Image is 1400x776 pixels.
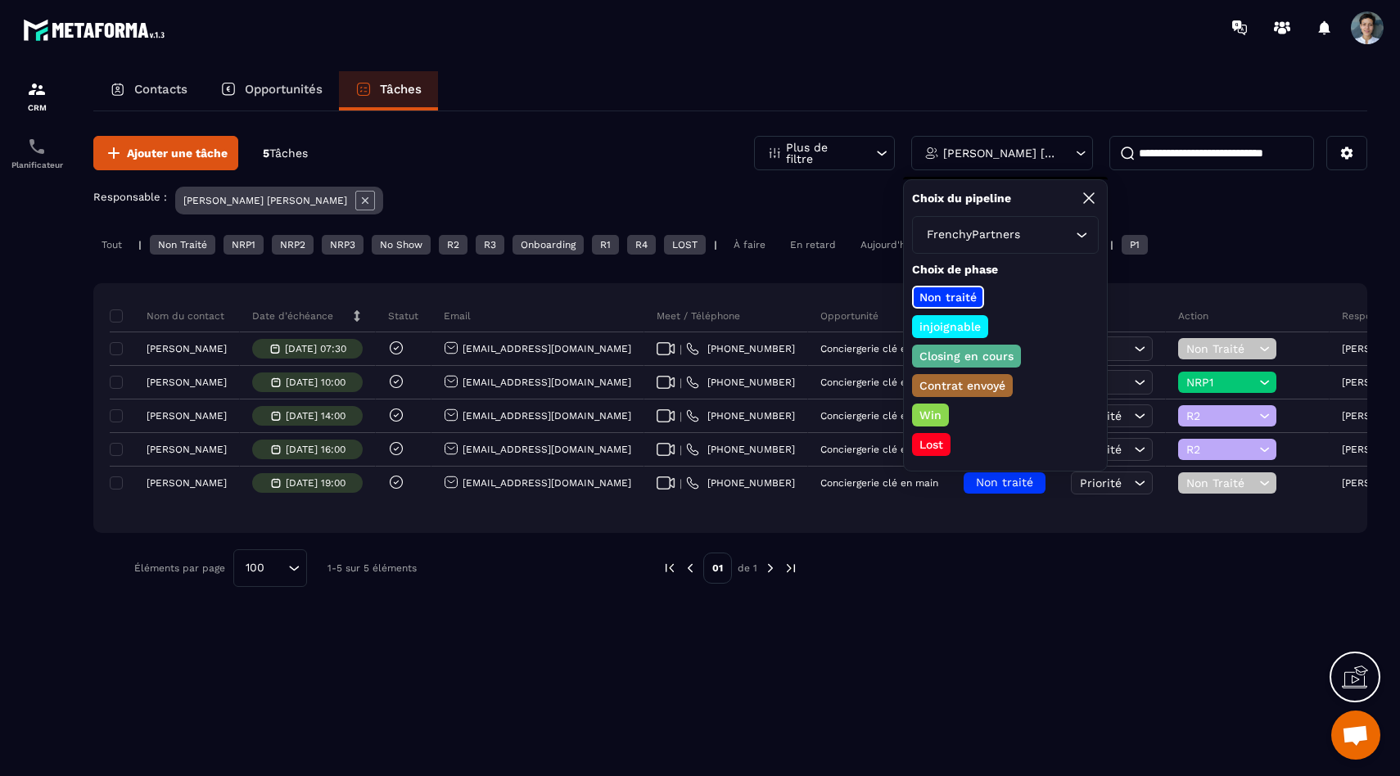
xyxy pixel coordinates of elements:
div: NRP2 [272,235,314,255]
input: Search for option [1023,226,1072,244]
p: Conciergerie clé en main [820,410,938,422]
a: [PHONE_NUMBER] [686,376,795,389]
img: prev [683,561,698,575]
div: En retard [782,235,844,255]
div: NRP3 [322,235,364,255]
div: R3 [476,235,504,255]
a: [PHONE_NUMBER] [686,342,795,355]
p: Planificateur [4,160,70,169]
p: [DATE] 10:00 [286,377,345,388]
p: 1-5 sur 5 éléments [327,562,417,574]
p: [DATE] 16:00 [286,444,345,455]
div: LOST [664,235,706,255]
a: [PHONE_NUMBER] [686,443,795,456]
p: Nom du contact [114,309,224,323]
p: [DATE] 07:30 [285,343,346,354]
p: Win [917,407,944,423]
p: Choix du pipeline [912,191,1011,206]
p: | [1110,239,1113,250]
p: 01 [703,553,732,584]
img: formation [27,79,47,99]
span: Ajouter une tâche [127,145,228,161]
div: NRP1 [224,235,264,255]
img: next [784,561,798,575]
span: | [680,444,682,456]
div: Onboarding [513,235,584,255]
img: next [763,561,778,575]
img: logo [23,15,170,45]
p: Action [1178,309,1208,323]
a: Tâches [339,71,438,111]
p: Meet / Téléphone [657,309,740,323]
p: Conciergerie clé en main [820,444,938,455]
div: À faire [725,235,774,255]
div: Ouvrir le chat [1331,711,1380,760]
div: No Show [372,235,431,255]
p: [PERSON_NAME] [PERSON_NAME] [943,147,1057,159]
p: Lost [917,436,946,453]
p: [PERSON_NAME] [147,410,227,422]
p: de 1 [738,562,757,575]
span: NRP1 [1186,376,1255,389]
div: Search for option [233,549,307,587]
p: Opportunités [245,82,323,97]
div: P1 [1122,235,1148,255]
span: 100 [240,559,270,577]
div: Tout [93,235,130,255]
p: Email [444,309,471,323]
img: prev [662,561,677,575]
p: Non traité [917,289,979,305]
p: | [138,239,142,250]
input: Search for option [270,559,284,577]
p: 5 [263,146,308,161]
p: CRM [4,103,70,112]
span: | [680,477,682,490]
button: Ajouter une tâche [93,136,238,170]
p: Date d’échéance [252,309,333,323]
div: Aujourd'hui [852,235,922,255]
span: Non Traité [1186,476,1255,490]
a: Opportunités [204,71,339,111]
p: Contacts [134,82,187,97]
p: Statut [388,309,418,323]
a: [PHONE_NUMBER] [686,476,795,490]
p: [PERSON_NAME] [147,477,227,489]
span: | [680,410,682,422]
p: [DATE] 14:00 [286,410,345,422]
img: scheduler [27,137,47,156]
span: Priorité [1080,476,1122,490]
p: Choix de phase [912,262,1099,277]
span: Non traité [976,476,1033,489]
span: Tâches [269,147,308,160]
p: [PERSON_NAME] [147,343,227,354]
div: R2 [439,235,467,255]
p: Éléments par page [134,562,225,574]
a: schedulerschedulerPlanificateur [4,124,70,182]
span: R2 [1186,443,1255,456]
p: [DATE] 19:00 [286,477,345,489]
span: R2 [1186,409,1255,422]
div: R4 [627,235,656,255]
p: | [714,239,717,250]
p: Tâches [380,82,422,97]
span: Non Traité [1186,342,1255,355]
a: Contacts [93,71,204,111]
p: Plus de filtre [786,142,858,165]
p: Conciergerie clé en main [820,343,938,354]
p: Closing en cours [917,348,1016,364]
p: Conciergerie clé en main [820,377,938,388]
div: Search for option [912,216,1099,254]
div: Non Traité [150,235,215,255]
a: [PHONE_NUMBER] [686,409,795,422]
p: Responsable : [93,191,167,203]
p: [PERSON_NAME] [PERSON_NAME] [183,195,347,206]
p: [PERSON_NAME] [147,377,227,388]
p: Conciergerie clé en main [820,477,938,489]
p: Opportunité [820,309,878,323]
div: R1 [592,235,619,255]
a: formationformationCRM [4,67,70,124]
span: | [680,377,682,389]
p: [PERSON_NAME] [147,444,227,455]
p: injoignable [917,318,983,335]
span: | [680,343,682,355]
